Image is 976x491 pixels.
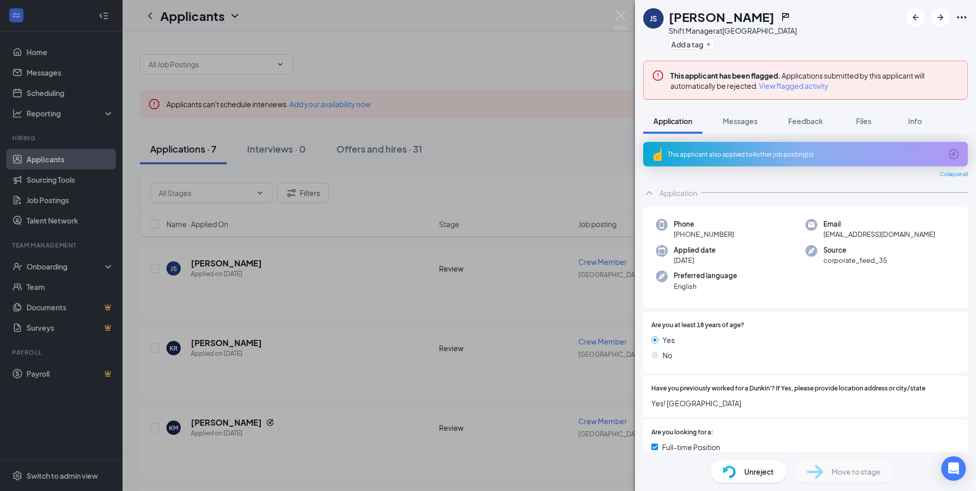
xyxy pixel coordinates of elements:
span: Yes! [GEOGRAPHIC_DATA] [651,398,960,409]
svg: ArrowLeftNew [910,11,922,23]
span: View flagged activity [759,81,828,91]
button: ArrowLeftNew [907,8,925,27]
div: Applications submitted by this applicant will automatically be rejected. [670,69,959,91]
span: Yes [663,334,675,346]
svg: Error [652,69,664,82]
span: Unreject [744,466,774,477]
span: Are you at least 18 years of age? [651,321,744,330]
span: Full-time Position [662,441,720,453]
button: ArrowRight [931,8,949,27]
span: Messages [723,116,758,126]
span: Applied date [674,245,716,255]
span: [EMAIL_ADDRESS][DOMAIN_NAME] [823,229,935,239]
span: [PHONE_NUMBER] [674,229,734,239]
svg: Plus [705,41,712,47]
span: Files [856,116,871,126]
span: Info [908,116,922,126]
button: PlusAdd a tag [669,39,714,50]
span: Collapse all [940,170,968,179]
div: Application [660,188,697,198]
div: This applicant also applied to 4 other job posting(s) [668,150,941,159]
b: This applicant has been flagged. [670,71,780,80]
span: corporate_feed_35 [823,255,887,265]
h1: [PERSON_NAME] [669,8,774,26]
span: Phone [674,219,734,229]
svg: Ellipses [956,11,968,23]
svg: ArrowRight [934,11,946,23]
div: Shift Manager at [GEOGRAPHIC_DATA] [669,26,797,36]
span: Move to stage [832,466,881,477]
div: Open Intercom Messenger [941,456,966,481]
span: Preferred language [674,271,737,281]
span: [DATE] [674,255,716,265]
div: JS [650,13,657,23]
span: Have you previously worked for a Dunkin'? If Yes, please provide location address or city/state [651,384,925,394]
svg: ChevronUp [643,187,655,199]
svg: Flag [780,12,791,22]
span: No [663,350,672,361]
span: Source [823,245,887,255]
svg: ArrowCircle [947,148,960,160]
span: Feedback [788,116,823,126]
span: Application [653,116,692,126]
span: Email [823,219,935,229]
span: English [674,281,737,291]
span: Are you looking for a: [651,428,713,437]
